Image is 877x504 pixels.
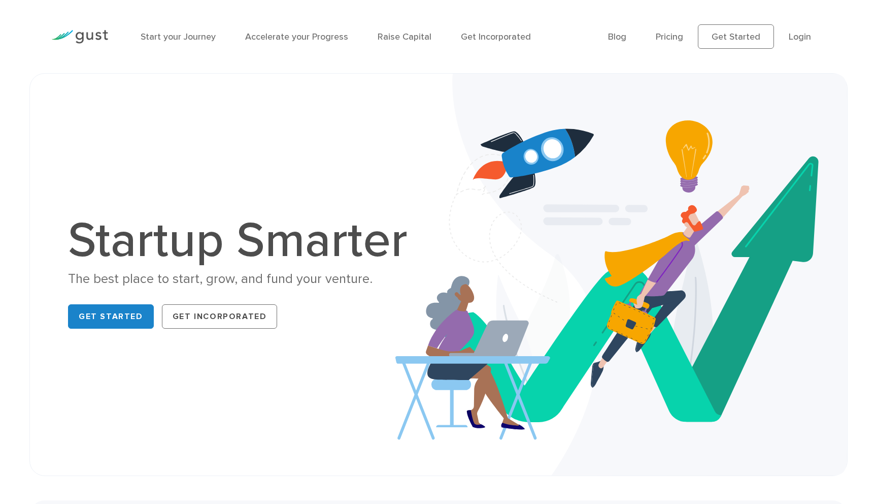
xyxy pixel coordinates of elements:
img: Gust Logo [51,30,108,44]
a: Get Started [68,304,154,329]
a: Get Started [698,24,774,49]
h1: Startup Smarter [68,216,418,265]
a: Start your Journey [141,31,216,42]
div: The best place to start, grow, and fund your venture. [68,270,418,288]
a: Raise Capital [378,31,431,42]
a: Pricing [656,31,683,42]
img: Startup Smarter Hero [395,74,847,476]
a: Get Incorporated [461,31,531,42]
a: Accelerate your Progress [245,31,348,42]
a: Login [789,31,811,42]
a: Blog [608,31,626,42]
a: Get Incorporated [162,304,278,329]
